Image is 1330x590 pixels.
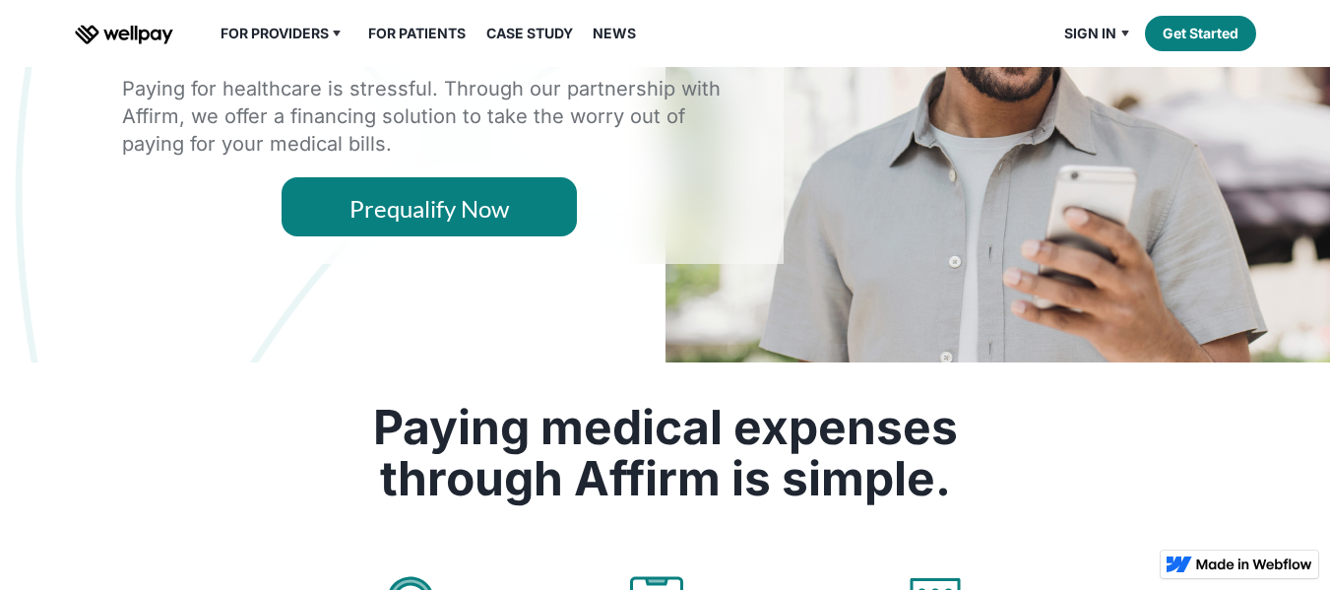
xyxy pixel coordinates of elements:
[311,402,1020,504] h2: Paying medical expenses through Affirm is simple.
[1052,22,1145,45] div: Sign in
[1196,558,1312,570] img: Made in Webflow
[475,22,585,45] a: Case Study
[122,75,736,158] div: Paying for healthcare is stressful. Through our partnership with Affirm, we offer a financing sol...
[1145,16,1256,51] a: Get Started
[282,177,577,236] a: Prequalify Now
[209,22,357,45] div: For Providers
[356,22,477,45] a: For Patients
[581,22,648,45] a: News
[75,22,173,45] a: home
[1064,22,1116,45] div: Sign in
[221,22,329,45] div: For Providers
